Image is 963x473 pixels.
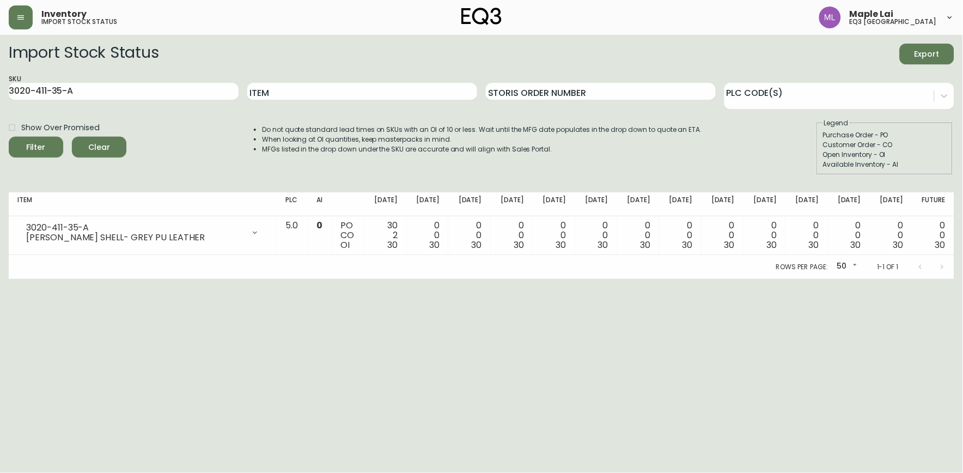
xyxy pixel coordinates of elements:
span: 30 [514,239,524,251]
th: [DATE] [828,192,870,216]
span: Maple Lai [850,10,894,19]
span: 30 [724,239,735,251]
td: 5.0 [277,216,308,255]
th: AI [308,192,332,216]
span: 30 [935,239,946,251]
span: 30 [893,239,904,251]
span: Export [909,47,946,61]
span: OI [341,239,350,251]
div: 0 0 [584,221,608,250]
span: 30 [766,239,777,251]
button: Filter [9,137,63,157]
div: 0 0 [794,221,819,250]
th: [DATE] [533,192,575,216]
div: 0 0 [541,221,566,250]
div: 0 0 [752,221,777,250]
th: [DATE] [617,192,659,216]
th: [DATE] [785,192,827,216]
div: Open Inventory - OI [823,150,947,160]
div: Purchase Order - PO [823,130,947,140]
th: [DATE] [575,192,617,216]
th: [DATE] [364,192,406,216]
th: PLC [277,192,308,216]
div: 0 0 [879,221,903,250]
span: Inventory [41,10,87,19]
th: [DATE] [743,192,785,216]
div: 0 0 [921,221,946,250]
span: 30 [556,239,566,251]
th: [DATE] [659,192,701,216]
th: Item [9,192,277,216]
div: 0 0 [499,221,524,250]
div: 0 0 [457,221,481,250]
div: 0 0 [626,221,650,250]
div: 3020-411-35-A [26,223,244,233]
div: 3020-411-35-A[PERSON_NAME] SHELL- GREY PU LEATHER [17,221,268,245]
div: Available Inventory - AI [823,160,947,169]
img: logo [461,8,502,25]
span: 30 [809,239,819,251]
h2: Import Stock Status [9,44,159,64]
h5: import stock status [41,19,117,25]
h5: eq3 [GEOGRAPHIC_DATA] [850,19,937,25]
li: MFGs listed in the drop down under the SKU are accurate and will align with Sales Portal. [262,144,702,154]
div: 30 2 [373,221,398,250]
span: 30 [387,239,398,251]
li: Do not quote standard lead times on SKUs with an OI of 10 or less. Wait until the MFG date popula... [262,125,702,135]
div: 0 0 [415,221,440,250]
span: 30 [682,239,693,251]
button: Clear [72,137,126,157]
span: 30 [640,239,650,251]
span: 0 [316,219,322,232]
div: Customer Order - CO [823,140,947,150]
th: [DATE] [491,192,533,216]
div: [PERSON_NAME] SHELL- GREY PU LEATHER [26,233,244,242]
span: 30 [429,239,440,251]
th: Future [912,192,955,216]
span: 30 [851,239,861,251]
th: [DATE] [448,192,490,216]
li: When looking at OI quantities, keep masterpacks in mind. [262,135,702,144]
div: 0 0 [710,221,735,250]
button: Export [900,44,954,64]
div: 50 [832,258,860,276]
p: 1-1 of 1 [877,262,899,272]
p: Rows per page: [776,262,828,272]
span: Clear [81,141,118,154]
span: 30 [472,239,482,251]
div: 0 0 [837,221,861,250]
div: PO CO [341,221,356,250]
th: [DATE] [702,192,743,216]
th: [DATE] [870,192,912,216]
th: [DATE] [406,192,448,216]
legend: Legend [823,118,850,128]
div: 0 0 [668,221,692,250]
img: 61e28cffcf8cc9f4e300d877dd684943 [819,7,841,28]
span: Show Over Promised [21,122,99,134]
span: 30 [598,239,608,251]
